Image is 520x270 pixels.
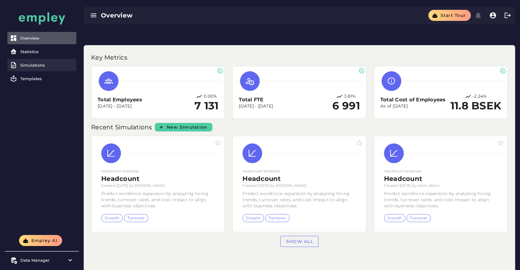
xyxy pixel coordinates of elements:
h3: Total FTE [239,96,273,103]
p: Recent Simulations [91,122,154,132]
a: Statistics [7,45,76,58]
p: 3.81% [344,93,356,100]
a: Simulations [7,59,76,71]
h2: 7 131 [194,100,218,112]
a: Show all [280,236,318,247]
p: [DATE] - [DATE] [239,103,273,109]
p: [DATE] - [DATE] [98,103,142,109]
span: Empley AI [31,238,57,243]
div: Overview [20,36,74,41]
a: Overview [7,32,76,44]
h3: Total Cost of Employees [380,96,446,103]
span: New Simulation [166,124,208,130]
div: Statistics [20,49,74,54]
h2: 6 991 [332,100,360,112]
p: -2.24% [473,93,487,100]
p: Key Metrics [91,53,129,62]
p: As of [DATE] [380,103,446,109]
a: New Simulation [155,123,213,131]
div: Overview [101,11,265,20]
p: 0.00% [204,93,217,100]
button: Empley AI [19,235,62,246]
a: Templates [7,72,76,85]
h3: Total Employees [98,96,142,103]
button: Start tour [428,10,471,21]
span: Start tour [440,13,466,18]
div: Data Manager [20,258,63,263]
div: Templates [20,76,74,81]
h2: 11.8 BSEK [450,100,501,112]
span: Show all [286,239,313,244]
div: Simulations [20,63,74,68]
